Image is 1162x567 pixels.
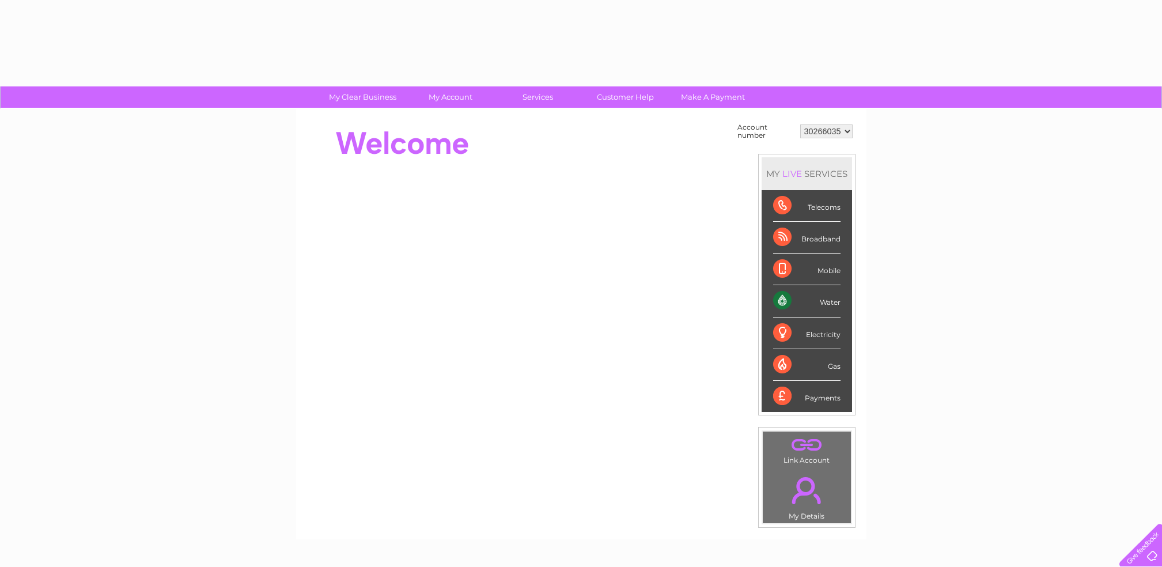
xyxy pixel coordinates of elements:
a: Customer Help [578,86,673,108]
div: Broadband [773,222,841,254]
td: Link Account [762,431,851,467]
div: LIVE [780,168,804,179]
div: Mobile [773,254,841,285]
div: Electricity [773,317,841,349]
div: Payments [773,381,841,412]
a: Services [490,86,585,108]
a: . [766,470,848,511]
div: MY SERVICES [762,157,852,190]
div: Telecoms [773,190,841,222]
div: Water [773,285,841,317]
div: Gas [773,349,841,381]
a: My Clear Business [315,86,410,108]
td: My Details [762,467,851,524]
a: My Account [403,86,498,108]
td: Account number [735,120,797,142]
a: . [766,434,848,455]
a: Make A Payment [665,86,760,108]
